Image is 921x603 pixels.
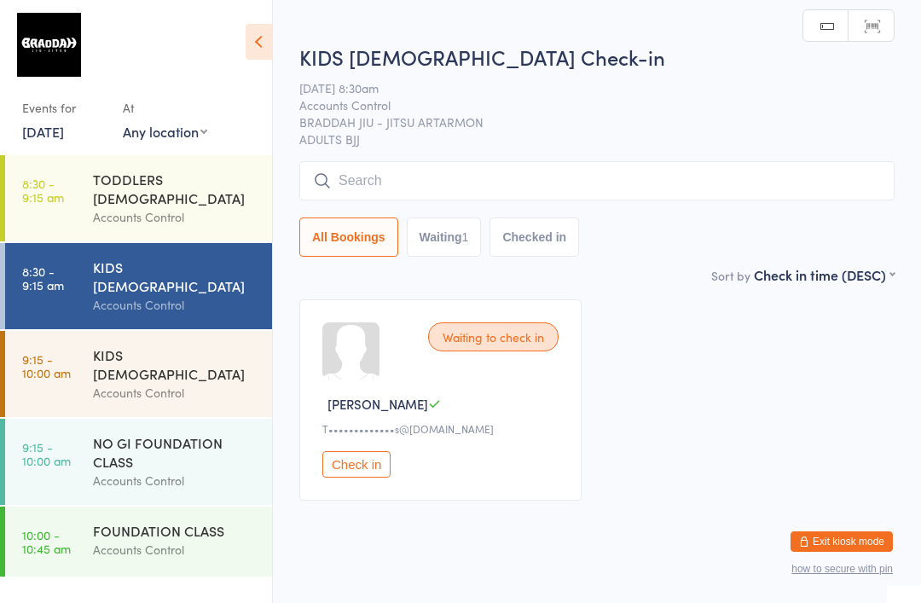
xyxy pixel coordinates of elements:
span: [PERSON_NAME] [327,395,428,413]
a: 8:30 -9:15 amKIDS [DEMOGRAPHIC_DATA]Accounts Control [5,243,272,329]
time: 9:15 - 10:00 am [22,440,71,467]
a: 9:15 -10:00 amNO GI FOUNDATION CLASSAccounts Control [5,419,272,505]
a: 9:15 -10:00 amKIDS [DEMOGRAPHIC_DATA]Accounts Control [5,331,272,417]
div: TODDLERS [DEMOGRAPHIC_DATA] [93,170,258,207]
button: All Bookings [299,217,398,257]
h2: KIDS [DEMOGRAPHIC_DATA] Check-in [299,43,895,71]
div: Accounts Control [93,295,258,315]
label: Sort by [711,267,750,284]
div: NO GI FOUNDATION CLASS [93,433,258,471]
a: 10:00 -10:45 amFOUNDATION CLASSAccounts Control [5,507,272,577]
a: [DATE] [22,122,64,141]
button: Checked in [489,217,579,257]
div: Check in time (DESC) [754,265,895,284]
div: Accounts Control [93,540,258,560]
span: [DATE] 8:30am [299,79,868,96]
button: Check in [322,451,391,478]
div: Events for [22,94,106,122]
div: Any location [123,122,207,141]
time: 8:30 - 9:15 am [22,177,64,204]
div: Accounts Control [93,383,258,403]
button: how to secure with pin [791,563,893,575]
div: KIDS [DEMOGRAPHIC_DATA] [93,258,258,295]
button: Waiting1 [407,217,482,257]
div: T•••••••••••••s@[DOMAIN_NAME] [322,421,564,436]
img: Braddah Jiu Jitsu Artarmon [17,13,81,77]
div: KIDS [DEMOGRAPHIC_DATA] [93,345,258,383]
div: At [123,94,207,122]
span: ADULTS BJJ [299,130,895,148]
div: Waiting to check in [428,322,559,351]
input: Search [299,161,895,200]
span: BRADDAH JIU - JITSU ARTARMON [299,113,868,130]
button: Exit kiosk mode [791,531,893,552]
div: Accounts Control [93,471,258,490]
span: Accounts Control [299,96,868,113]
a: 8:30 -9:15 amTODDLERS [DEMOGRAPHIC_DATA]Accounts Control [5,155,272,241]
div: 1 [462,230,469,244]
div: Accounts Control [93,207,258,227]
time: 8:30 - 9:15 am [22,264,64,292]
time: 10:00 - 10:45 am [22,528,71,555]
div: FOUNDATION CLASS [93,521,258,540]
time: 9:15 - 10:00 am [22,352,71,380]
